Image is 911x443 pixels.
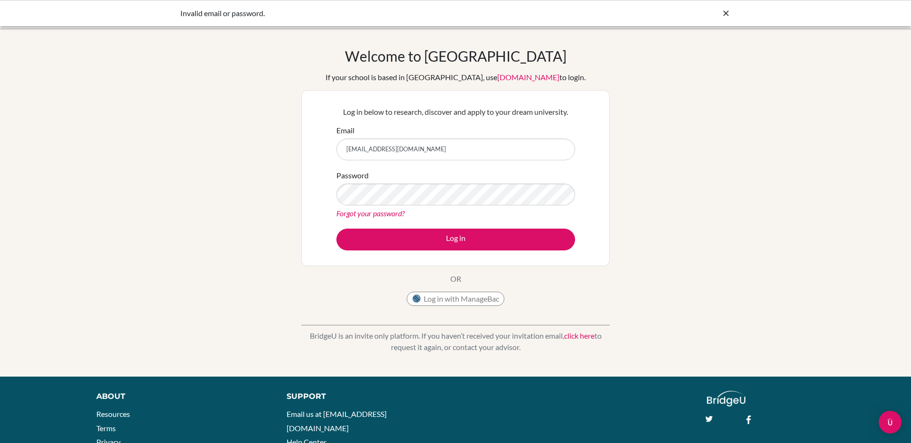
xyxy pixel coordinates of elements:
a: [DOMAIN_NAME] [497,73,559,82]
a: Email us at [EMAIL_ADDRESS][DOMAIN_NAME] [287,409,387,433]
div: About [96,391,265,402]
label: Password [336,170,369,181]
a: Forgot your password? [336,209,405,218]
div: Open Intercom Messenger [879,411,902,434]
p: OR [450,273,461,285]
div: If your school is based in [GEOGRAPHIC_DATA], use to login. [325,72,586,83]
button: Log in [336,229,575,250]
img: logo_white@2x-f4f0deed5e89b7ecb1c2cc34c3e3d731f90f0f143d5ea2071677605dd97b5244.png [707,391,745,406]
div: Support [287,391,445,402]
a: Terms [96,424,116,433]
a: Resources [96,409,130,418]
h1: Welcome to [GEOGRAPHIC_DATA] [345,47,567,65]
div: Invalid email or password. [180,8,588,19]
a: click here [564,331,595,340]
button: Log in with ManageBac [407,292,504,306]
label: Email [336,125,354,136]
p: BridgeU is an invite only platform. If you haven’t received your invitation email, to request it ... [301,330,610,353]
p: Log in below to research, discover and apply to your dream university. [336,106,575,118]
